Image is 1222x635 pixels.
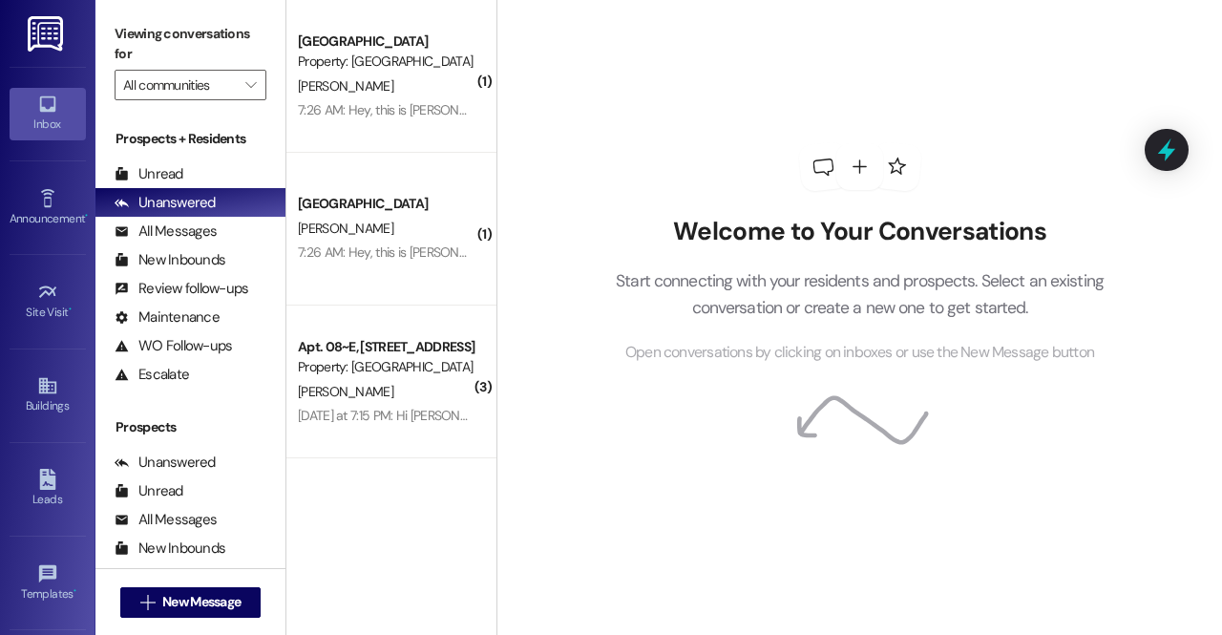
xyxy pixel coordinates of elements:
[115,539,225,559] div: New Inbounds
[115,19,266,70] label: Viewing conversations for
[115,307,220,328] div: Maintenance
[69,303,72,316] span: •
[115,250,225,270] div: New Inbounds
[10,558,86,609] a: Templates •
[95,129,285,149] div: Prospects + Residents
[298,52,474,72] div: Property: [GEOGRAPHIC_DATA]
[120,587,262,618] button: New Message
[115,336,232,356] div: WO Follow-ups
[115,222,217,242] div: All Messages
[115,279,248,299] div: Review follow-ups
[245,77,256,93] i: 
[115,510,217,530] div: All Messages
[162,592,241,612] span: New Message
[123,70,236,100] input: All communities
[298,32,474,52] div: [GEOGRAPHIC_DATA]
[587,267,1133,322] p: Start connecting with your residents and prospects. Select an existing conversation or create a n...
[298,243,1081,261] div: 7:26 AM: Hey, this is [PERSON_NAME]!! We never received a check in the mail for the refund..Did y...
[587,217,1133,247] h2: Welcome to Your Conversations
[10,463,86,515] a: Leads
[115,481,183,501] div: Unread
[298,194,474,214] div: [GEOGRAPHIC_DATA]
[10,88,86,139] a: Inbox
[10,370,86,421] a: Buildings
[115,193,216,213] div: Unanswered
[298,77,393,95] span: [PERSON_NAME]
[115,453,216,473] div: Unanswered
[85,209,88,222] span: •
[298,220,393,237] span: [PERSON_NAME]
[298,357,474,377] div: Property: [GEOGRAPHIC_DATA]
[95,417,285,437] div: Prospects
[298,383,393,400] span: [PERSON_NAME]
[298,337,474,357] div: Apt. 08~E, [STREET_ADDRESS]
[140,595,155,610] i: 
[10,276,86,328] a: Site Visit •
[298,101,1081,118] div: 7:26 AM: Hey, this is [PERSON_NAME]!! We never received a check in the mail for the refund..Did y...
[115,164,183,184] div: Unread
[74,584,76,598] span: •
[115,365,189,385] div: Escalate
[28,16,67,52] img: ResiDesk Logo
[625,341,1094,365] span: Open conversations by clicking on inboxes or use the New Message button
